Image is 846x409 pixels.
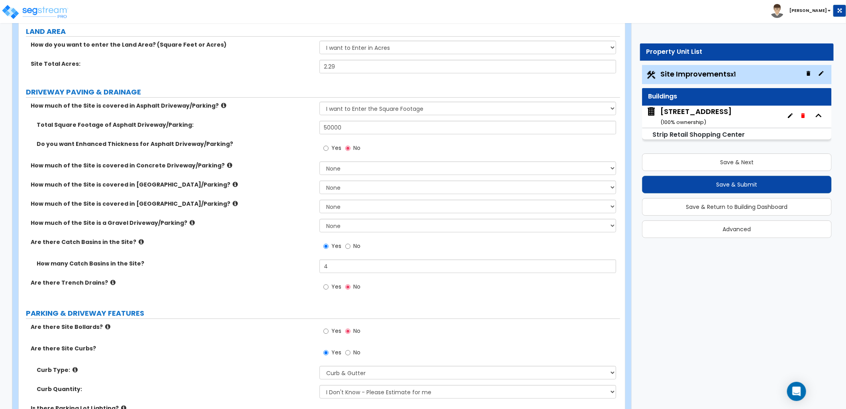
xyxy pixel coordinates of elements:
img: building.svg [646,106,656,117]
i: click for more info! [139,239,144,245]
span: Yes [331,144,341,152]
img: Construction.png [646,70,656,80]
input: No [345,327,351,336]
input: No [345,144,351,153]
span: Yes [331,348,341,356]
div: Buildings [648,92,826,101]
small: ( 100 % ownership) [660,118,706,126]
label: Curb Quantity: [37,385,313,393]
label: Are there Catch Basins in the Site? [31,238,313,246]
label: Site Total Acres: [31,60,313,68]
label: How much of the Site is covered in Asphalt Driveway/Parking? [31,102,313,110]
small: Strip Retail Shopping Center [652,130,745,139]
i: click for more info! [72,367,78,373]
span: Yes [331,283,341,291]
div: Open Intercom Messenger [787,382,806,401]
label: How much of the Site is a Gravel Driveway/Parking? [31,219,313,227]
input: No [345,242,351,251]
label: How much of the Site is covered in [GEOGRAPHIC_DATA]/Parking? [31,181,313,189]
label: Are there Trench Drains? [31,279,313,287]
span: 2720 Madison St [646,106,732,127]
span: No [353,144,360,152]
div: [STREET_ADDRESS] [660,106,732,127]
img: logo_pro_r.png [1,4,69,20]
span: Yes [331,242,341,250]
input: No [345,348,351,357]
button: Advanced [642,220,832,238]
label: Are there Site Bollards? [31,323,313,331]
input: Yes [323,327,329,336]
button: Save & Next [642,153,832,171]
label: Total Square Footage of Asphalt Driveway/Parking: [37,121,313,129]
i: click for more info! [190,220,195,226]
i: click for more info! [227,162,232,168]
label: How much of the Site is covered in [GEOGRAPHIC_DATA]/Parking? [31,200,313,208]
small: x1 [730,70,736,79]
label: Do you want Enhanced Thickness for Asphalt Driveway/Parking? [37,140,313,148]
button: Save & Submit [642,176,832,193]
label: How do you want to enter the Land Area? (Square Feet or Acres) [31,41,313,49]
input: Yes [323,348,329,357]
input: Yes [323,144,329,153]
label: LAND AREA [26,26,620,37]
span: No [353,327,360,335]
span: No [353,348,360,356]
label: Are there Site Curbs? [31,344,313,352]
input: Yes [323,283,329,291]
label: DRIVEWAY PAVING & DRAINAGE [26,87,620,97]
i: click for more info! [233,201,238,206]
span: Yes [331,327,341,335]
input: No [345,283,351,291]
label: How much of the Site is covered in Concrete Driveway/Parking? [31,161,313,169]
i: click for more info! [110,279,116,285]
span: Site Improvements [660,69,736,79]
i: click for more info! [105,324,110,330]
i: click for more info! [233,181,238,187]
label: Curb Type: [37,366,313,374]
i: click for more info! [221,102,226,108]
b: [PERSON_NAME] [789,8,827,14]
button: Save & Return to Building Dashboard [642,198,832,216]
input: Yes [323,242,329,251]
img: avatar.png [770,4,784,18]
span: No [353,242,360,250]
div: Property Unit List [646,47,828,57]
label: How many Catch Basins in the Site? [37,260,313,267]
span: No [353,283,360,291]
label: PARKING & DRIVEWAY FEATURES [26,308,620,319]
